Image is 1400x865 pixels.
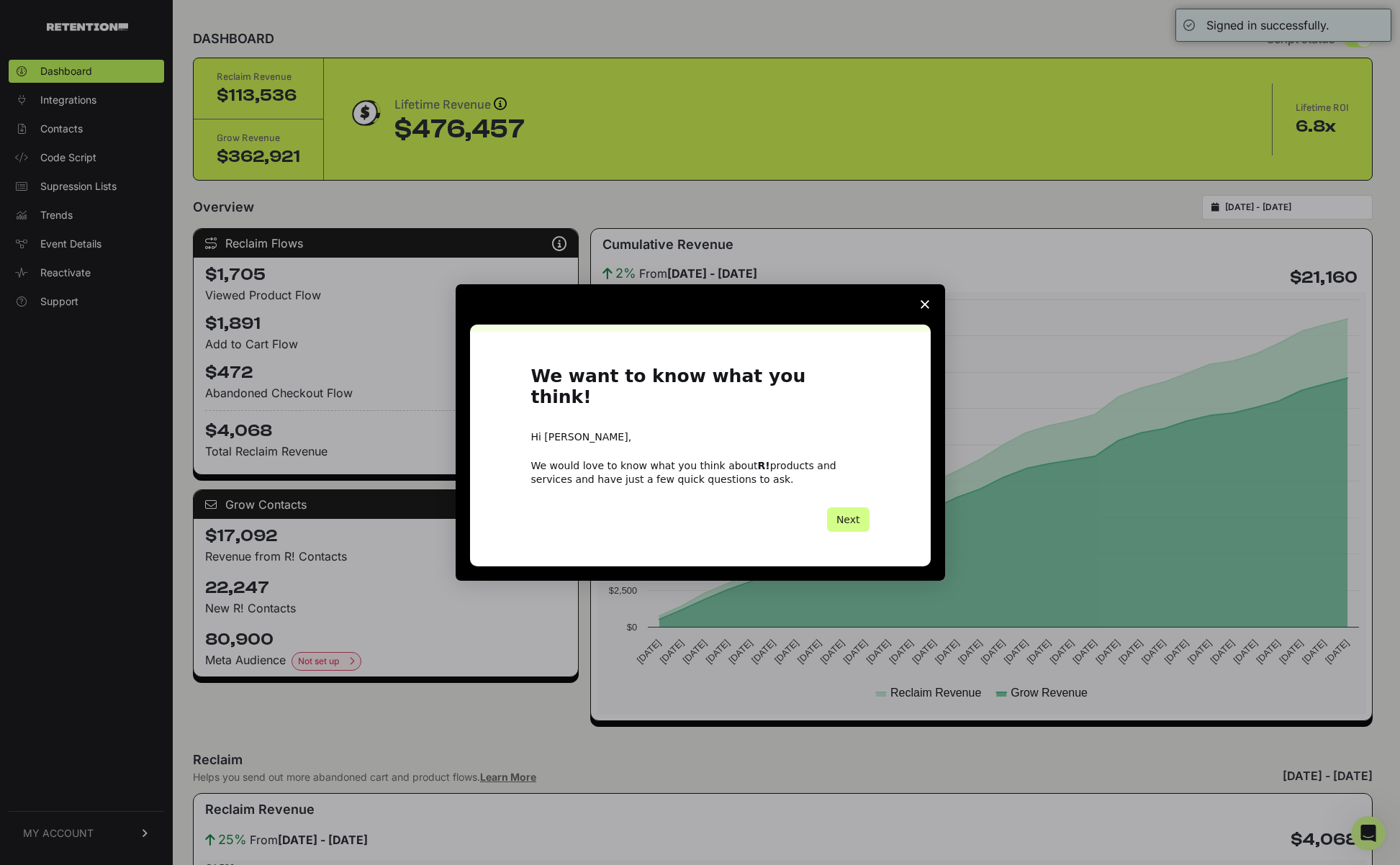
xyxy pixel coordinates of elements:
[531,459,870,485] div: We would love to know what you think about products and services and have just a few quick questi...
[905,284,945,325] span: Close survey
[758,460,770,471] b: R!
[531,430,870,445] div: Hi [PERSON_NAME],
[531,366,870,416] h1: We want to know what you think!
[827,507,870,532] button: Next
